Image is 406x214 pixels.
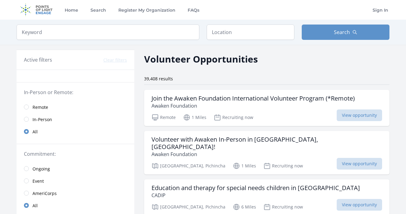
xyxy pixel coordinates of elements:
[144,52,258,66] h2: Volunteer Opportunities
[33,129,38,135] span: All
[214,114,253,121] p: Recruiting now
[24,150,127,158] legend: Commitment:
[263,162,303,170] p: Recruiting now
[151,162,225,170] p: [GEOGRAPHIC_DATA], Pichincha
[17,25,199,40] input: Keyword
[24,89,127,96] legend: In-Person or Remote:
[337,158,382,170] span: View opportunity
[334,29,350,36] span: Search
[17,125,134,138] a: All
[151,95,355,102] h3: Join the Awaken Foundation International Volunteer Program (*Remote)
[33,190,57,197] span: AmeriCorps
[33,117,52,123] span: In-Person
[17,199,134,212] a: All
[17,187,134,199] a: AmeriCorps
[144,76,173,82] span: 39,408 results
[151,136,382,151] h3: Volunteer with Awaken In-Person in [GEOGRAPHIC_DATA], [GEOGRAPHIC_DATA]!
[151,203,225,211] p: [GEOGRAPHIC_DATA], Pichincha
[337,199,382,211] span: View opportunity
[17,101,134,113] a: Remote
[17,113,134,125] a: In-Person
[24,56,52,63] h3: Active filters
[33,178,44,184] span: Event
[151,114,176,121] p: Remote
[233,203,256,211] p: 6 Miles
[17,175,134,187] a: Event
[33,166,50,172] span: Ongoing
[33,203,38,209] span: All
[144,90,389,126] a: Join the Awaken Foundation International Volunteer Program (*Remote) Awaken Foundation Remote 1 M...
[263,203,303,211] p: Recruiting now
[151,184,360,192] h3: Education and therapy for special needs children in [GEOGRAPHIC_DATA]
[233,162,256,170] p: 1 Miles
[17,162,134,175] a: Ongoing
[144,131,389,174] a: Volunteer with Awaken In-Person in [GEOGRAPHIC_DATA], [GEOGRAPHIC_DATA]! Awaken Foundation [GEOGR...
[151,151,382,158] p: Awaken Foundation
[33,104,48,110] span: Remote
[302,25,389,40] button: Search
[151,102,355,109] p: Awaken Foundation
[183,114,206,121] p: 1 Miles
[103,57,127,63] button: Clear filters
[151,192,360,199] p: CADIP
[337,109,382,121] span: View opportunity
[207,25,294,40] input: Location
